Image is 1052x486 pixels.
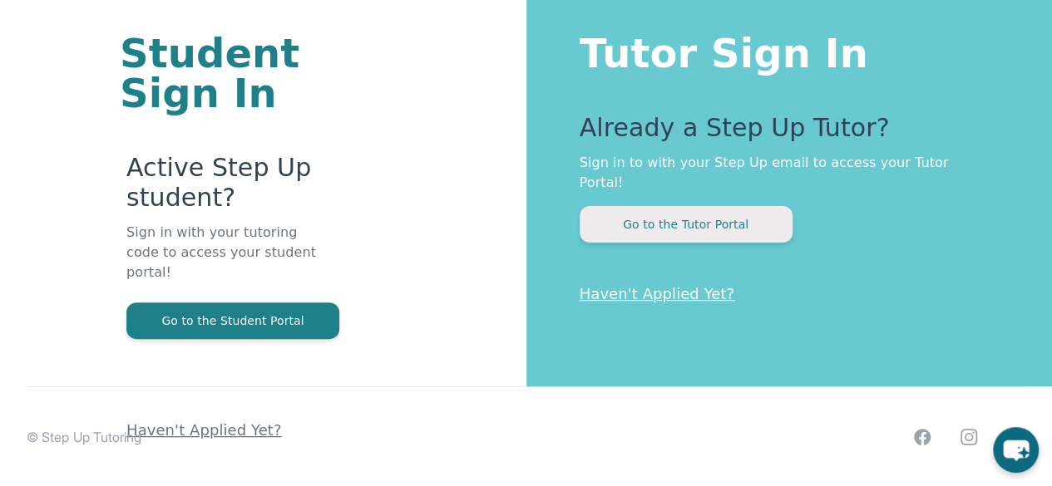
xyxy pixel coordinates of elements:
button: Go to the Student Portal [126,302,339,339]
h1: Tutor Sign In [580,27,986,73]
p: Active Step Up student? [126,153,327,223]
p: Sign in with your tutoring code to access your student portal! [126,223,327,302]
a: Go to the Student Portal [126,312,339,328]
p: Sign in to with your Step Up email to access your Tutor Portal! [580,153,986,193]
button: Go to the Tutor Portal [580,206,793,243]
a: Haven't Applied Yet? [126,421,282,439]
p: Already a Step Up Tutor? [580,113,986,153]
h1: Student Sign In [120,33,327,113]
a: Go to the Tutor Portal [580,216,793,232]
p: © Step Up Tutoring [27,427,141,447]
button: chat-button [993,427,1039,473]
a: Haven't Applied Yet? [580,285,735,302]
